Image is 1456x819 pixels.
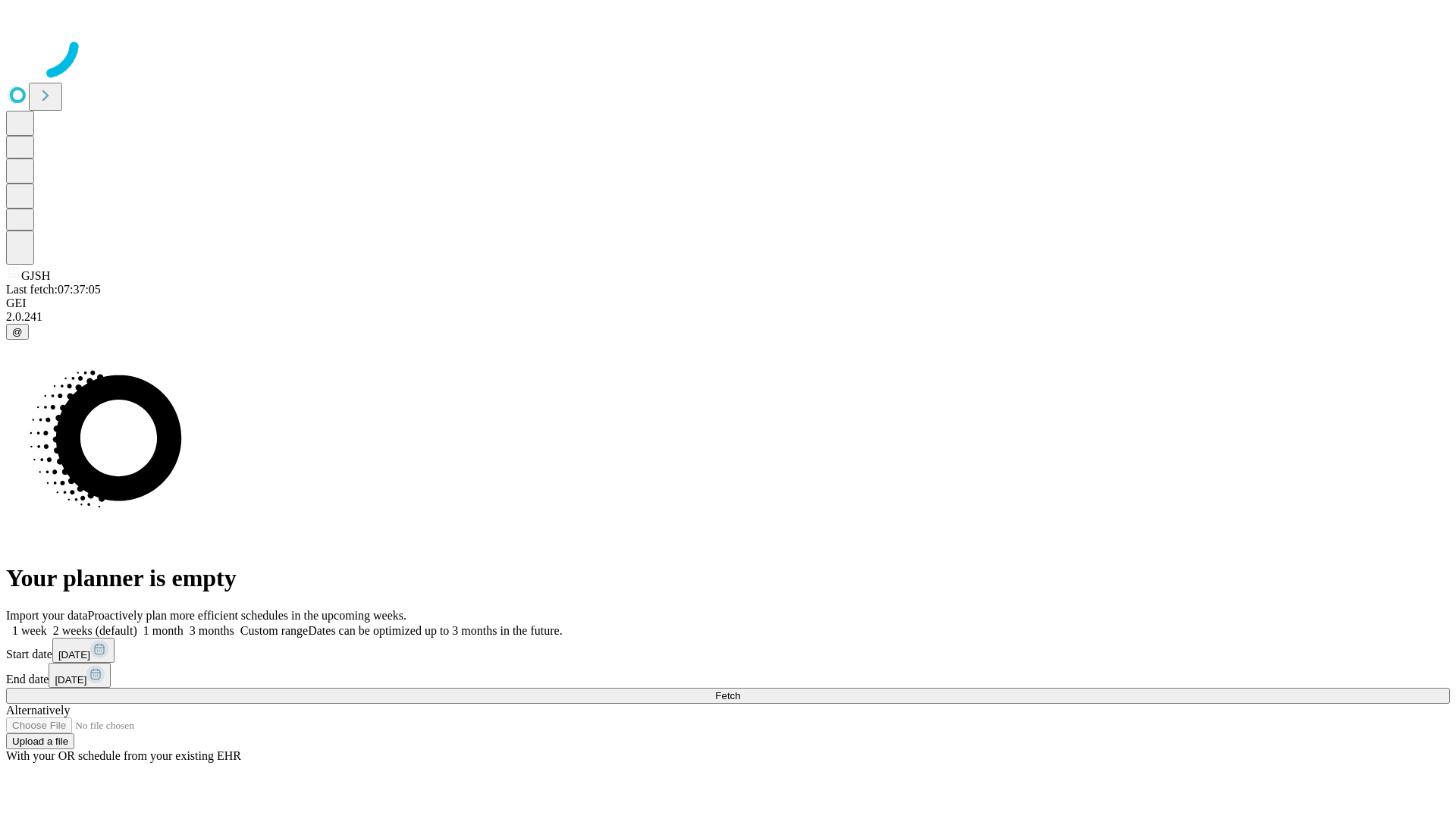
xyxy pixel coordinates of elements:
[6,609,88,622] span: Import your data
[6,704,70,717] span: Alternatively
[58,649,90,661] span: [DATE]
[55,674,86,686] span: [DATE]
[6,297,1450,310] div: GEI
[6,283,101,296] span: Last fetch: 07:37:05
[6,310,1450,324] div: 2.0.241
[53,624,137,637] span: 2 weeks (default)
[715,690,740,701] span: Fetch
[6,564,1450,592] h1: Your planner is empty
[6,733,74,749] button: Upload a file
[6,324,29,340] button: @
[12,326,23,337] span: @
[21,269,50,282] span: GJSH
[49,663,111,688] button: [DATE]
[12,624,47,637] span: 1 week
[6,749,241,762] span: With your OR schedule from your existing EHR
[6,688,1450,704] button: Fetch
[143,624,184,637] span: 1 month
[190,624,234,637] span: 3 months
[6,638,1450,663] div: Start date
[240,624,308,637] span: Custom range
[308,624,562,637] span: Dates can be optimized up to 3 months in the future.
[52,638,115,663] button: [DATE]
[6,663,1450,688] div: End date
[88,609,406,622] span: Proactively plan more efficient schedules in the upcoming weeks.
